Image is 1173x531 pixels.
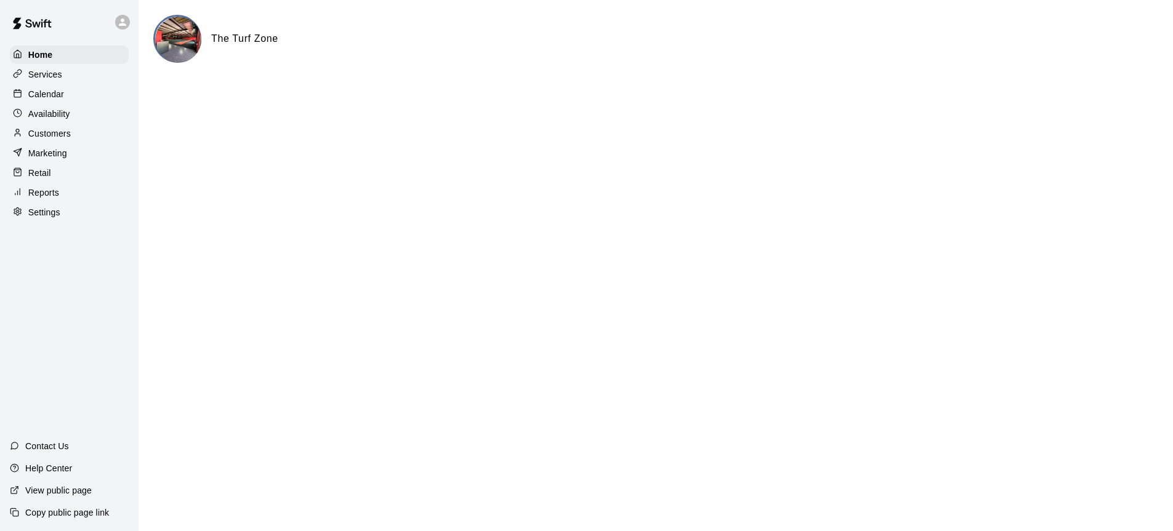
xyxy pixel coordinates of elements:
a: Availability [10,105,129,123]
p: Retail [28,167,51,179]
a: Settings [10,203,129,222]
a: Services [10,65,129,84]
p: View public page [25,484,92,497]
p: Help Center [25,462,72,474]
a: Customers [10,124,129,143]
a: Marketing [10,144,129,162]
a: Retail [10,164,129,182]
p: Marketing [28,147,67,159]
p: Contact Us [25,440,69,452]
a: Home [10,46,129,64]
p: Settings [28,206,60,218]
p: Availability [28,108,70,120]
p: Customers [28,127,71,140]
p: Services [28,68,62,81]
p: Reports [28,186,59,199]
h6: The Turf Zone [211,31,278,47]
a: Calendar [10,85,129,103]
img: The Turf Zone logo [155,17,201,63]
p: Home [28,49,53,61]
p: Copy public page link [25,506,109,519]
p: Calendar [28,88,64,100]
a: Reports [10,183,129,202]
